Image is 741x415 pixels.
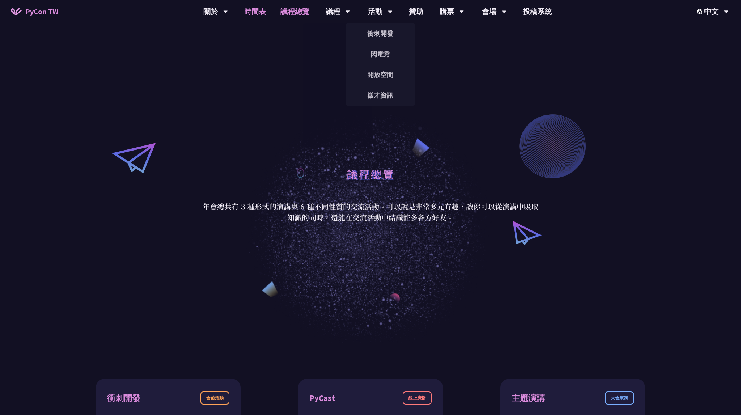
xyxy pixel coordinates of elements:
[346,87,415,104] a: 徵才資訊
[202,201,539,223] p: 年會總共有 3 種形式的演講與 6 種不同性質的交流活動。可以說是非常多元有趣，讓你可以從演講中吸取知識的同時，還能在交流活動中結識許多各方好友。
[697,9,704,14] img: Locale Icon
[25,6,58,17] span: PyCon TW
[107,392,140,405] div: 衝刺開發
[4,3,65,21] a: PyCon TW
[512,392,545,405] div: 主題演講
[403,391,432,405] div: 線上廣播
[346,46,415,63] a: 閃電秀
[605,391,634,405] div: 大會演講
[346,25,415,42] a: 衝刺開發
[347,163,394,185] h1: 議程總覽
[200,391,229,405] div: 會前活動
[11,8,22,15] img: Home icon of PyCon TW 2025
[309,392,335,405] div: PyCast
[346,66,415,83] a: 開放空間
